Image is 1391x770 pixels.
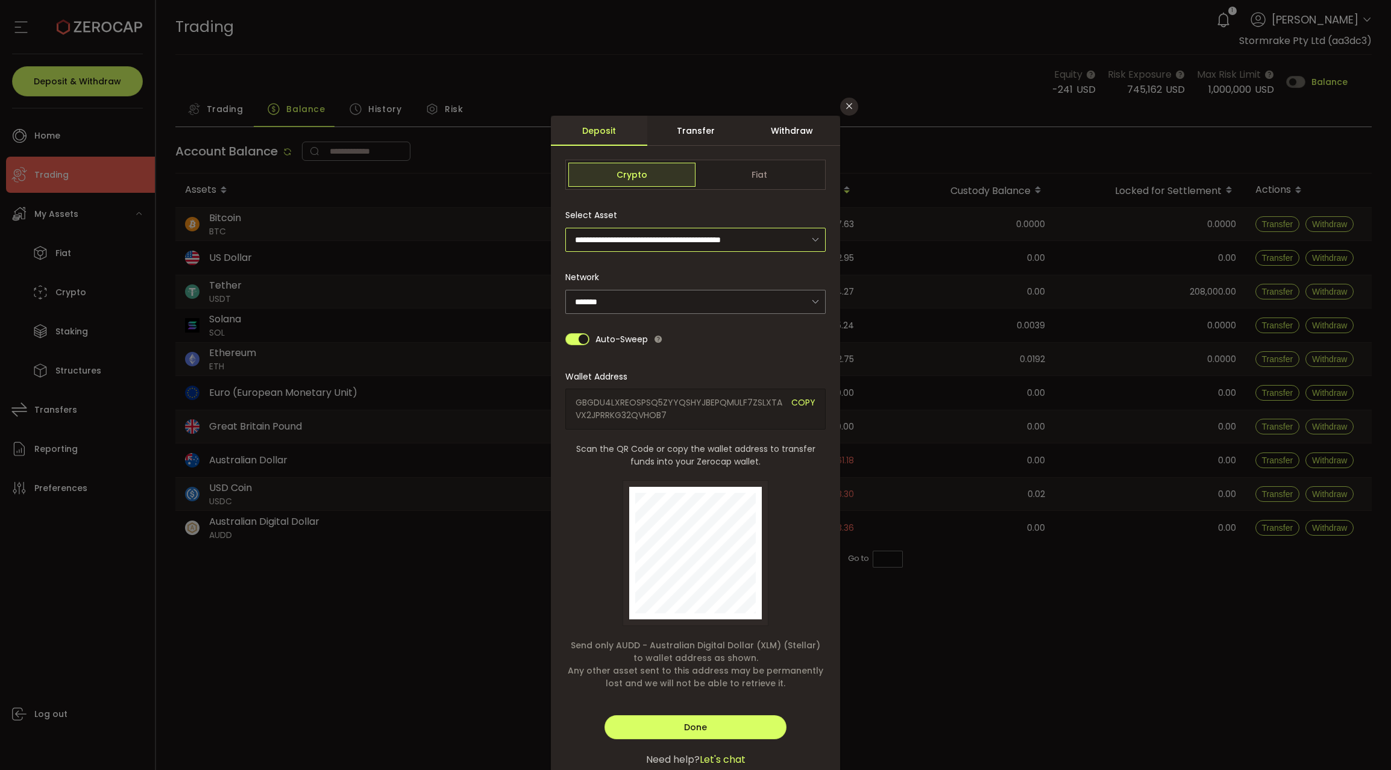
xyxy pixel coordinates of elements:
iframe: Chat Widget [1331,712,1391,770]
button: Close [840,98,858,116]
div: Withdraw [744,116,840,146]
span: Auto-Sweep [595,327,648,351]
div: Deposit [551,116,647,146]
button: Done [604,715,787,739]
span: Any other asset sent to this address may be permanently lost and we will not be able to retrieve it. [565,665,826,690]
label: Network [565,271,606,283]
span: Need help? [646,753,700,767]
div: Transfer [647,116,744,146]
span: COPY [791,396,815,422]
span: Send only AUDD - Australian Digital Dollar (XLM) (Stellar) to wallet address as shown. [565,639,826,665]
span: Crypto [568,163,695,187]
span: GBGDU4LXREOSPSQ5ZYYQSHYJBEPQMULF7ZSLXTAVX2JPRRKG32QVHOB7 [576,396,782,422]
label: Wallet Address [565,371,635,383]
span: Fiat [695,163,823,187]
span: Scan the QR Code or copy the wallet address to transfer funds into your Zerocap wallet. [565,443,826,468]
label: Select Asset [565,209,624,221]
span: Done [684,721,707,733]
span: Let's chat [700,753,746,767]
